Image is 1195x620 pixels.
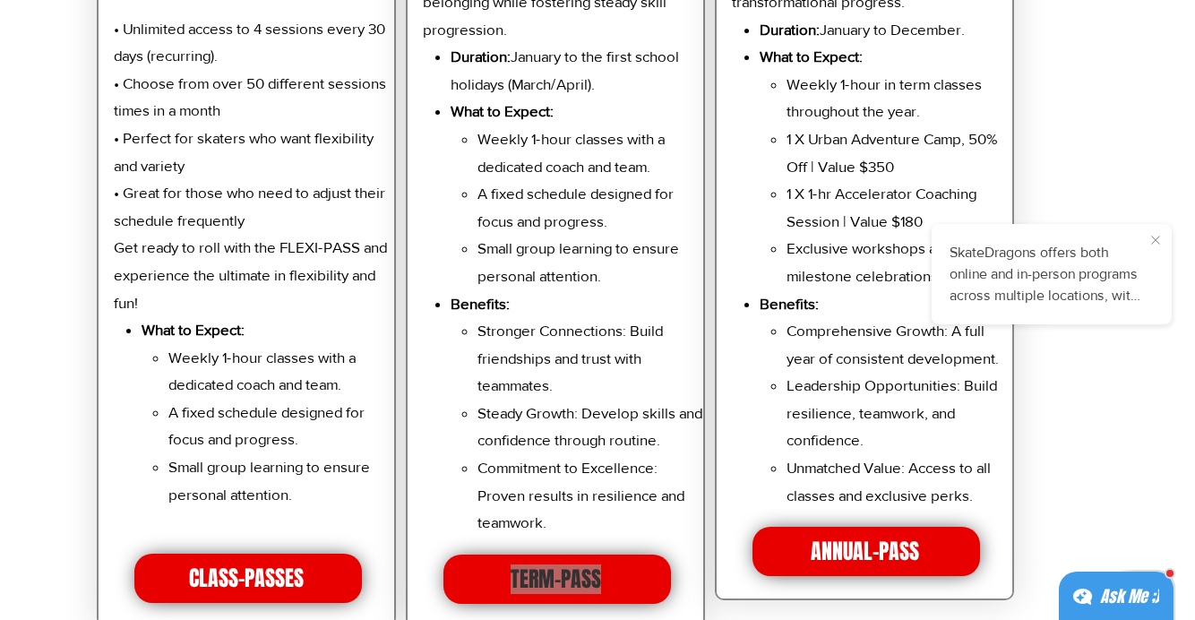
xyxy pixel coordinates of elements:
p: Stronger Connections: Build friendships and trust with teammates. [477,317,704,400]
p: January to the first school holidays (March/April). [451,43,704,98]
p: Comprehensive Growth: A full year of consistent development. [787,317,1013,372]
p: Get ready to roll with the FLEXI-PASS and experience the ultimate in flexibility and fun! [114,234,395,316]
p: Small group learning to ensure personal attention. [477,235,704,289]
button: SkateDragons offers both online and in-person programs across multiple locations, with ongoing ex... [950,242,1154,306]
p: Leadership Opportunities: Build resilience, teamwork, and confidence. [787,372,1013,454]
span: Benefits: [451,295,510,312]
p: Small group learning to ensure personal attention. [168,453,395,536]
a: ANNUAL-PASS [752,527,980,576]
p: Weekly 1-hour in term classes throughout the year. [787,71,1013,125]
p: A fixed schedule designed for focus and progress. [168,399,395,453]
span: What to Expect: [451,102,554,119]
span: What to Expect: [142,321,245,338]
p: SkateDragons offers both online and in-person programs across multiple locations, with ongoing ex... [950,242,1140,306]
p: Commitment to Excellence: Proven results in resilience and teamwork. [477,454,704,537]
p: Weekly 1-hour classes with a dedicated coach and team. [168,344,395,399]
span: ANNUAL-PASS [811,537,919,567]
a: CLASS-PASSES [134,554,362,603]
p: Weekly 1-hour classes with a dedicated coach and team. [477,125,704,180]
a: TERM-PASS [443,555,671,604]
div: Unread message notification [950,242,1154,306]
p: January to December. [760,16,1013,44]
p: • Great for those who need to adjust their schedule frequently [114,179,395,234]
button: Close notification [1148,233,1163,249]
p: Unmatched Value: Access to all classes and exclusive perks. [787,454,1013,509]
span: TERM-PASS [511,564,601,595]
p: 1 X 1-hr Accelerator Coaching Session | Value $180 [787,180,1013,235]
span: Duration: [760,21,820,38]
span: CLASS-PASSES [189,564,304,594]
p: A fixed schedule designed for focus and progress. [477,180,704,235]
span: Duration: [451,47,511,65]
p: 1 X Urban Adventure Camp, 50% Off | Value $350 [787,125,1013,180]
div: Ask Me ;) [1100,584,1159,609]
p: Steady Growth: Develop skills and confidence through routine. [477,400,704,454]
span: What to Expect: [760,47,863,65]
span: Benefits: [760,295,819,312]
p: • Unlimited access to 4 sessions every 30 days (recurring). • Choose from over 50 different sessi... [114,15,395,180]
p: Exclusive workshops and milestone celebrations. [787,235,1013,289]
